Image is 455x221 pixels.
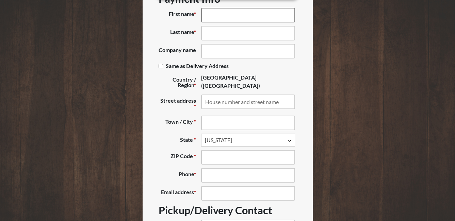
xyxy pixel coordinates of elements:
abbr: required [194,153,196,159]
abbr: required [194,103,196,109]
label: Same as Delivery Address [159,59,234,72]
label: Email address [159,186,201,201]
label: Street address [159,95,201,112]
h3: Pickup/Delivery Contact [159,204,297,216]
label: State [159,134,201,147]
label: Country / Region [159,73,201,91]
abbr: required [194,118,196,125]
span: Texas [205,136,291,144]
span: State [201,134,295,147]
input: Same as Delivery Address [159,64,163,68]
label: Town / City [159,116,201,130]
strong: [GEOGRAPHIC_DATA] ([GEOGRAPHIC_DATA]) [201,74,260,89]
label: Phone [159,168,201,183]
input: House number and street name [201,95,295,109]
label: Last name [159,26,201,40]
abbr: required [194,136,196,143]
label: First name [159,8,201,22]
label: ZIP Code [159,150,201,165]
label: Company name [159,44,201,58]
